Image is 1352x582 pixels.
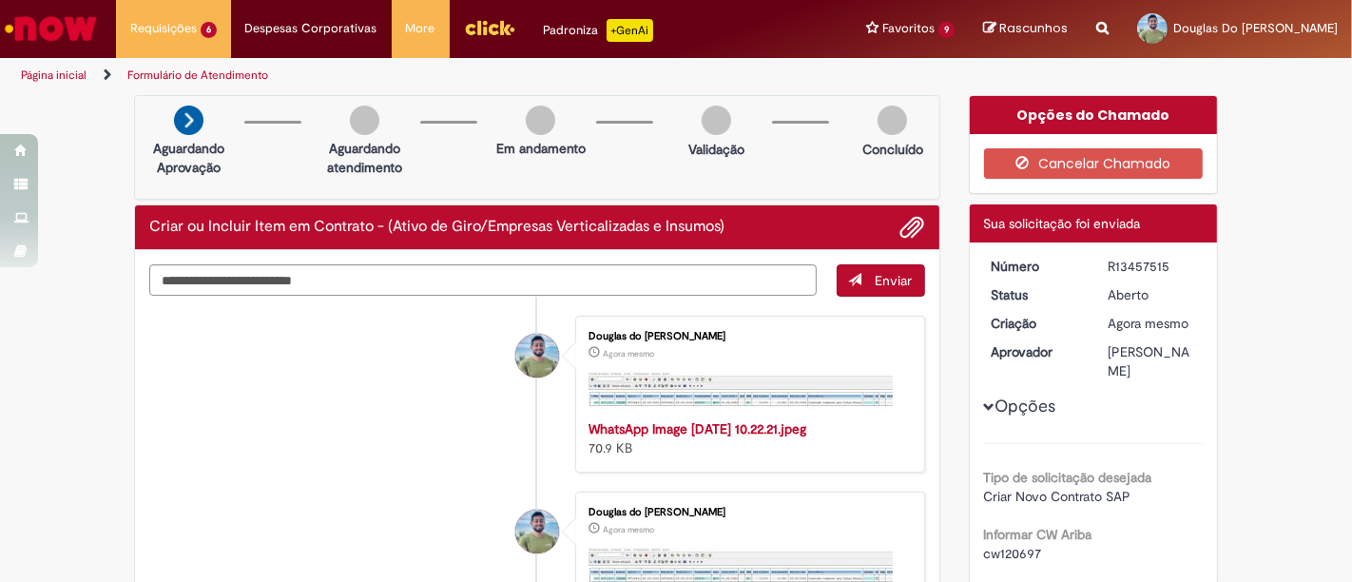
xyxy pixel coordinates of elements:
img: ServiceNow [2,10,100,48]
div: Opções do Chamado [970,96,1218,134]
textarea: Digite sua mensagem aqui... [149,264,817,296]
dt: Criação [977,314,1094,333]
div: 70.9 KB [589,419,905,457]
dt: Aprovador [977,342,1094,361]
img: img-circle-grey.png [350,106,379,135]
span: More [406,19,435,38]
span: Criar Novo Contrato SAP [984,488,1131,505]
div: R13457515 [1108,257,1196,276]
span: Douglas Do [PERSON_NAME] [1173,20,1338,36]
span: 9 [938,22,955,38]
a: WhatsApp Image [DATE] 10.22.21.jpeg [589,420,806,437]
span: Despesas Corporativas [245,19,377,38]
time: 28/08/2025 12:13:17 [603,524,654,535]
b: Tipo de solicitação desejada [984,469,1152,486]
button: Cancelar Chamado [984,148,1204,179]
span: Agora mesmo [603,524,654,535]
p: +GenAi [607,19,653,42]
ul: Trilhas de página [14,58,887,93]
p: Validação [688,140,744,159]
img: img-circle-grey.png [878,106,907,135]
img: img-circle-grey.png [526,106,555,135]
div: [PERSON_NAME] [1108,342,1196,380]
p: Aguardando Aprovação [143,139,235,177]
div: Douglas do Carmo Santana [515,334,559,378]
p: Aguardando atendimento [319,139,411,177]
span: Agora mesmo [1108,315,1188,332]
h2: Criar ou Incluir Item em Contrato - (Ativo de Giro/Empresas Verticalizadas e Insumos) Histórico d... [149,219,724,236]
p: Em andamento [496,139,586,158]
div: 28/08/2025 12:13:50 [1108,314,1196,333]
p: Concluído [862,140,923,159]
span: Enviar [876,272,913,289]
span: Requisições [130,19,197,38]
img: arrow-next.png [174,106,203,135]
a: Rascunhos [983,20,1068,38]
span: Rascunhos [999,19,1068,37]
img: img-circle-grey.png [702,106,731,135]
span: cw120697 [984,545,1042,562]
div: Douglas do Carmo Santana [515,510,559,553]
span: Favoritos [882,19,935,38]
button: Enviar [837,264,925,297]
span: Agora mesmo [603,348,654,359]
span: 6 [201,22,217,38]
time: 28/08/2025 12:13:50 [1108,315,1188,332]
time: 28/08/2025 12:13:46 [603,348,654,359]
div: Douglas do [PERSON_NAME] [589,507,905,518]
a: Formulário de Atendimento [127,68,268,83]
button: Adicionar anexos [900,215,925,240]
b: Informar CW Ariba [984,526,1092,543]
img: click_logo_yellow_360x200.png [464,13,515,42]
span: Sua solicitação foi enviada [984,215,1141,232]
dt: Status [977,285,1094,304]
div: Aberto [1108,285,1196,304]
div: Douglas do [PERSON_NAME] [589,331,905,342]
a: Página inicial [21,68,87,83]
div: Padroniza [544,19,653,42]
dt: Número [977,257,1094,276]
